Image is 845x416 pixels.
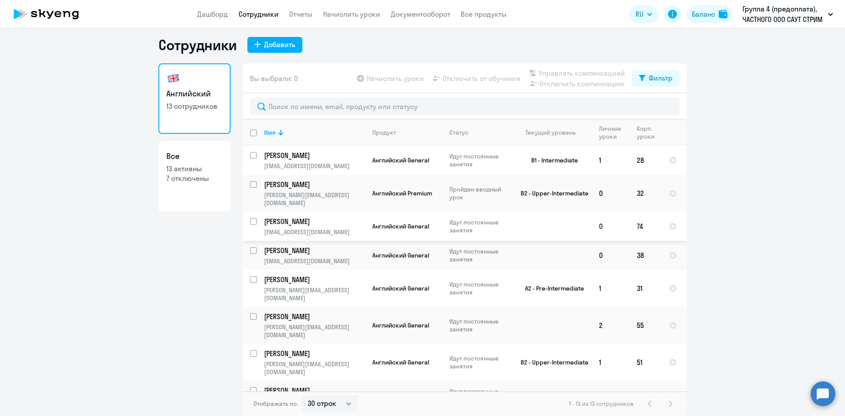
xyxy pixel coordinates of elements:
[449,317,510,333] p: Идут постоянные занятия
[264,129,365,136] div: Имя
[264,312,365,321] a: [PERSON_NAME]
[449,185,510,201] p: Пройден вводный урок
[510,175,592,212] td: B2 - Upper-Intermediate
[636,9,643,19] span: RU
[247,37,302,53] button: Добавить
[449,354,510,370] p: Идут постоянные занятия
[742,4,824,25] p: Группа 4 (предоплата), ЧАСТНОГО ООО САУТ СТРИМ ТРАНСПОРТ Б.В. В Г. АНАПА, ФЛ
[264,217,364,226] p: [PERSON_NAME]
[239,10,279,18] a: Сотрудники
[630,241,662,270] td: 38
[632,70,680,86] button: Фильтр
[264,191,365,207] p: [PERSON_NAME][EMAIL_ADDRESS][DOMAIN_NAME]
[253,400,298,408] span: Отображать по:
[372,358,429,366] span: Английский General
[372,189,432,197] span: Английский Premium
[264,180,364,189] p: [PERSON_NAME]
[264,151,364,160] p: [PERSON_NAME]
[449,387,510,403] p: Идут постоянные занятия
[372,222,429,230] span: Английский General
[166,164,223,173] p: 13 активны
[629,5,658,23] button: RU
[264,257,365,265] p: [EMAIL_ADDRESS][DOMAIN_NAME]
[264,246,364,255] p: [PERSON_NAME]
[166,173,223,183] p: 7 отключены
[158,141,231,211] a: Все13 активны7 отключены
[264,349,365,358] a: [PERSON_NAME]
[592,175,630,212] td: 0
[592,344,630,381] td: 1
[630,270,662,307] td: 31
[289,10,312,18] a: Отчеты
[592,241,630,270] td: 0
[264,39,295,50] div: Добавить
[630,307,662,344] td: 55
[449,218,510,234] p: Идут постоянные занятия
[592,381,630,410] td: 0
[158,36,237,54] h1: Сотрудники
[264,129,276,136] div: Имя
[166,71,180,85] img: english
[449,247,510,263] p: Идут постоянные занятия
[599,125,629,140] div: Личные уроки
[630,212,662,241] td: 74
[264,162,365,170] p: [EMAIL_ADDRESS][DOMAIN_NAME]
[264,180,365,189] a: [PERSON_NAME]
[372,284,429,292] span: Английский General
[592,212,630,241] td: 0
[264,286,365,302] p: [PERSON_NAME][EMAIL_ADDRESS][DOMAIN_NAME]
[158,63,231,134] a: Английский13 сотрудников
[264,275,364,284] p: [PERSON_NAME]
[630,175,662,212] td: 32
[391,10,450,18] a: Документооборот
[264,246,365,255] a: [PERSON_NAME]
[264,228,365,236] p: [EMAIL_ADDRESS][DOMAIN_NAME]
[264,312,364,321] p: [PERSON_NAME]
[637,125,661,140] div: Корп. уроки
[630,146,662,175] td: 28
[692,9,715,19] div: Баланс
[264,275,365,284] a: [PERSON_NAME]
[510,344,592,381] td: B2 - Upper-Intermediate
[449,152,510,168] p: Идут постоянные занятия
[197,10,228,18] a: Дашборд
[264,349,364,358] p: [PERSON_NAME]
[592,146,630,175] td: 1
[525,129,576,136] div: Текущий уровень
[592,270,630,307] td: 1
[510,381,592,410] td: B2 - Upper-Intermediate
[449,280,510,296] p: Идут постоянные занятия
[449,129,468,136] div: Статус
[264,151,365,160] a: [PERSON_NAME]
[166,151,223,162] h3: Все
[264,323,365,339] p: [PERSON_NAME][EMAIL_ADDRESS][DOMAIN_NAME]
[687,5,733,23] button: Балансbalance
[323,10,380,18] a: Начислить уроки
[372,251,429,259] span: Английский General
[372,156,429,164] span: Английский General
[372,321,429,329] span: Английский General
[264,386,365,395] a: [PERSON_NAME]
[250,73,298,84] span: Вы выбрали: 0
[630,381,662,410] td: 17
[372,129,396,136] div: Продукт
[166,88,223,99] h3: Английский
[264,217,365,226] a: [PERSON_NAME]
[592,307,630,344] td: 2
[250,98,680,115] input: Поиск по имени, email, продукту или статусу
[264,360,365,376] p: [PERSON_NAME][EMAIL_ADDRESS][DOMAIN_NAME]
[517,129,591,136] div: Текущий уровень
[510,270,592,307] td: A2 - Pre-Intermediate
[166,101,223,111] p: 13 сотрудников
[510,146,592,175] td: B1 - Intermediate
[738,4,838,25] button: Группа 4 (предоплата), ЧАСТНОГО ООО САУТ СТРИМ ТРАНСПОРТ Б.В. В Г. АНАПА, ФЛ
[569,400,634,408] span: 1 - 13 из 13 сотрудников
[649,73,672,83] div: Фильтр
[461,10,507,18] a: Все продукты
[264,386,364,395] p: [PERSON_NAME]
[630,344,662,381] td: 51
[719,10,727,18] img: balance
